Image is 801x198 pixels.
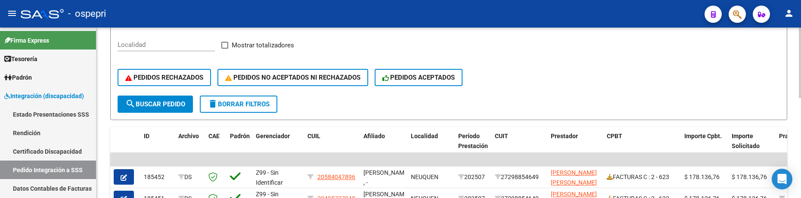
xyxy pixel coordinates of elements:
span: Firma Express [4,36,49,45]
datatable-header-cell: Período Prestación [455,127,491,165]
span: [PERSON_NAME] [PERSON_NAME] [551,169,597,186]
span: $ 178.136,76 [732,173,767,180]
datatable-header-cell: Prestador [547,127,603,165]
mat-icon: search [125,99,136,109]
div: 185452 [144,172,171,182]
datatable-header-cell: CPBT [603,127,681,165]
span: ID [144,133,149,139]
span: Prestador [551,133,578,139]
span: PEDIDOS NO ACEPTADOS NI RECHAZADOS [225,74,360,81]
datatable-header-cell: Afiliado [360,127,407,165]
div: DS [178,172,202,182]
span: Tesorería [4,54,37,64]
datatable-header-cell: Importe Solicitado [728,127,776,165]
span: CUIT [495,133,508,139]
span: Archivo [178,133,199,139]
div: 27298854649 [495,172,544,182]
span: Importe Solicitado [732,133,760,149]
div: 202507 [458,172,488,182]
span: Importe Cpbt. [684,133,722,139]
datatable-header-cell: CUIL [304,127,360,165]
mat-icon: menu [7,8,17,19]
span: Padrón [4,73,32,82]
button: PEDIDOS NO ACEPTADOS NI RECHAZADOS [217,69,368,86]
span: [PERSON_NAME] , - [363,169,410,186]
button: Borrar Filtros [200,96,277,113]
datatable-header-cell: Padrón [227,127,252,165]
div: FACTURAS C : 2 - 623 [607,172,677,182]
span: CAE [208,133,220,139]
span: Buscar Pedido [125,100,185,108]
button: PEDIDOS ACEPTADOS [375,69,463,86]
datatable-header-cell: Localidad [407,127,455,165]
span: PEDIDOS ACEPTADOS [382,74,455,81]
span: Afiliado [363,133,385,139]
mat-icon: delete [208,99,218,109]
span: Localidad [411,133,438,139]
span: - ospepri [68,4,106,23]
button: Buscar Pedido [118,96,193,113]
span: Gerenciador [256,133,290,139]
datatable-header-cell: Importe Cpbt. [681,127,728,165]
span: NEUQUEN [411,173,438,180]
datatable-header-cell: ID [140,127,175,165]
div: Open Intercom Messenger [772,169,792,189]
datatable-header-cell: Gerenciador [252,127,304,165]
span: Mostrar totalizadores [232,40,294,50]
span: 20584047896 [317,173,355,180]
span: Z99 - Sin Identificar [256,169,283,186]
span: CPBT [607,133,622,139]
datatable-header-cell: CUIT [491,127,547,165]
span: Padrón [230,133,250,139]
span: Integración (discapacidad) [4,91,84,101]
span: $ 178.136,76 [684,173,720,180]
mat-icon: person [784,8,794,19]
span: Borrar Filtros [208,100,270,108]
button: PEDIDOS RECHAZADOS [118,69,211,86]
span: CUIL [307,133,320,139]
span: Período Prestación [458,133,488,149]
datatable-header-cell: CAE [205,127,227,165]
datatable-header-cell: Archivo [175,127,205,165]
span: PEDIDOS RECHAZADOS [125,74,203,81]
